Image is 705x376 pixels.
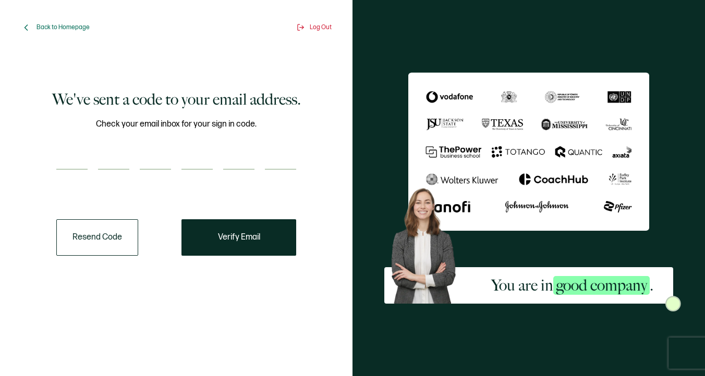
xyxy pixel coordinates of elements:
[310,23,332,31] span: Log Out
[491,275,653,296] h2: You are in .
[218,233,260,242] span: Verify Email
[96,118,257,131] span: Check your email inbox for your sign in code.
[665,296,681,311] img: Sertifier Signup
[56,219,138,256] button: Resend Code
[384,182,471,304] img: Sertifier Signup - You are in <span class="strong-h">good company</span>. Hero
[37,23,90,31] span: Back to Homepage
[52,89,301,110] h1: We've sent a code to your email address.
[553,276,650,295] span: good company
[181,219,296,256] button: Verify Email
[408,72,649,231] img: Sertifier We've sent a code to your email address.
